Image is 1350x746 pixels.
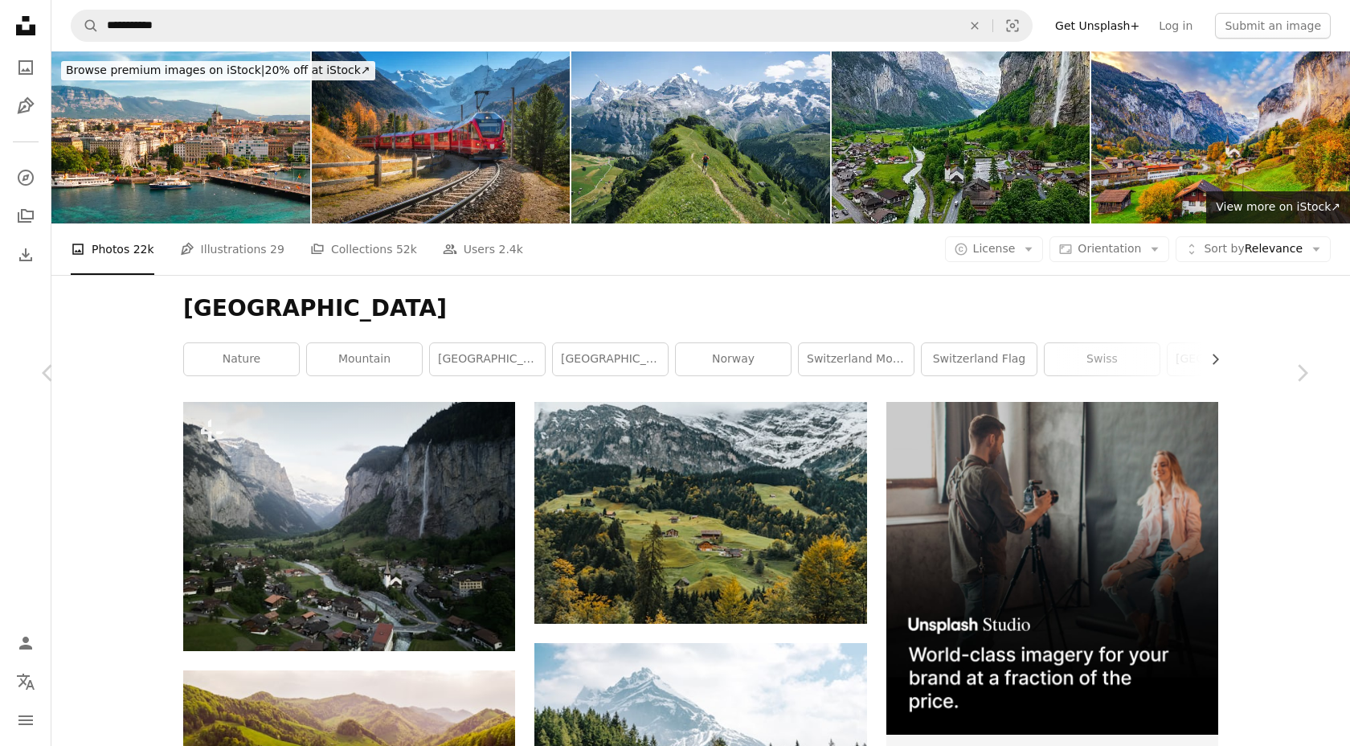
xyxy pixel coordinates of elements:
img: Lauterbrunnen, Switzerland During Autumn [1091,51,1350,223]
span: License [973,242,1016,255]
a: Browse premium images on iStock|20% off at iStock↗ [51,51,385,90]
span: 29 [270,240,284,258]
button: License [945,236,1044,262]
span: Browse premium images on iStock | [66,64,264,76]
a: a valley with houses and a waterfall in the background [183,519,515,534]
img: aerial photography of houses on green hill [534,402,866,623]
a: Log in / Sign up [10,627,42,659]
a: Illustrations [10,90,42,122]
span: View more on iStock ↗ [1216,200,1340,213]
button: Clear [957,10,992,41]
span: Relevance [1204,241,1303,257]
a: [GEOGRAPHIC_DATA] [553,343,668,375]
a: Download History [10,239,42,271]
button: Orientation [1049,236,1169,262]
a: Illustrations 29 [180,223,284,275]
a: swiss [1045,343,1160,375]
a: Photos [10,51,42,84]
img: Aerial view of Lauterbrunnen Valley in the Swiss Alps with Staubbach Falls cascading from steep c... [832,51,1090,223]
a: Collections [10,200,42,232]
a: [GEOGRAPHIC_DATA] [1168,343,1282,375]
a: Next [1254,296,1350,450]
button: Visual search [993,10,1032,41]
img: Trail runner ascends alpine path in Swiss mountain landscape [571,51,830,223]
button: Search Unsplash [72,10,99,41]
a: mountain [307,343,422,375]
a: Explore [10,162,42,194]
form: Find visuals sitewide [71,10,1033,42]
span: Orientation [1078,242,1141,255]
a: switzerland mountains [799,343,914,375]
a: Get Unsplash+ [1045,13,1149,39]
a: nature [184,343,299,375]
button: Sort byRelevance [1176,236,1331,262]
a: aerial photography of houses on green hill [534,506,866,520]
span: 20% off at iStock ↗ [66,64,370,76]
img: a valley with houses and a waterfall in the background [183,402,515,651]
button: Submit an image [1215,13,1331,39]
span: 2.4k [499,240,523,258]
img: Aerial view of Geneva downtown, city in Switzerland [51,51,310,223]
a: switzerland flag [922,343,1037,375]
button: Menu [10,704,42,736]
img: Red modern electric train traveling along a railway, winding through a stunning high mountains wi... [312,51,571,223]
a: Log in [1149,13,1202,39]
a: [GEOGRAPHIC_DATA] [430,343,545,375]
a: norway [676,343,791,375]
a: Collections 52k [310,223,417,275]
span: 52k [396,240,417,258]
button: Language [10,666,42,698]
h1: [GEOGRAPHIC_DATA] [183,294,1218,323]
button: scroll list to the right [1201,343,1218,375]
span: Sort by [1204,242,1244,255]
img: file-1715651741414-859baba4300dimage [886,402,1218,734]
a: Users 2.4k [443,223,523,275]
a: View more on iStock↗ [1206,191,1350,223]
